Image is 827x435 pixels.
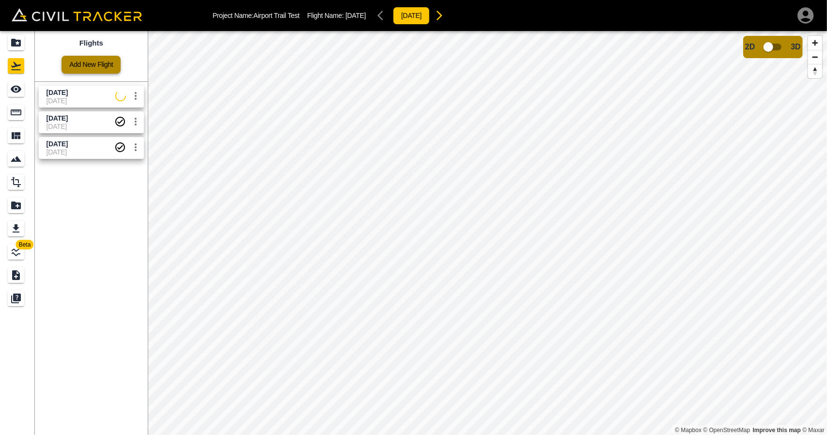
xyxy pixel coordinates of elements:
span: 3D [791,43,801,51]
canvas: Map [148,31,827,435]
img: Civil Tracker [12,8,142,22]
button: [DATE] [393,7,430,25]
button: Zoom in [808,36,822,50]
button: Zoom out [808,50,822,64]
p: Project Name: Airport Trail Test [213,12,299,19]
span: [DATE] [345,12,366,19]
a: OpenStreetMap [703,427,750,434]
a: Mapbox [675,427,702,434]
button: Reset bearing to north [808,64,822,78]
span: 2D [745,43,755,51]
p: Flight Name: [307,12,366,19]
a: Maxar [802,427,825,434]
a: Map feedback [753,427,801,434]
